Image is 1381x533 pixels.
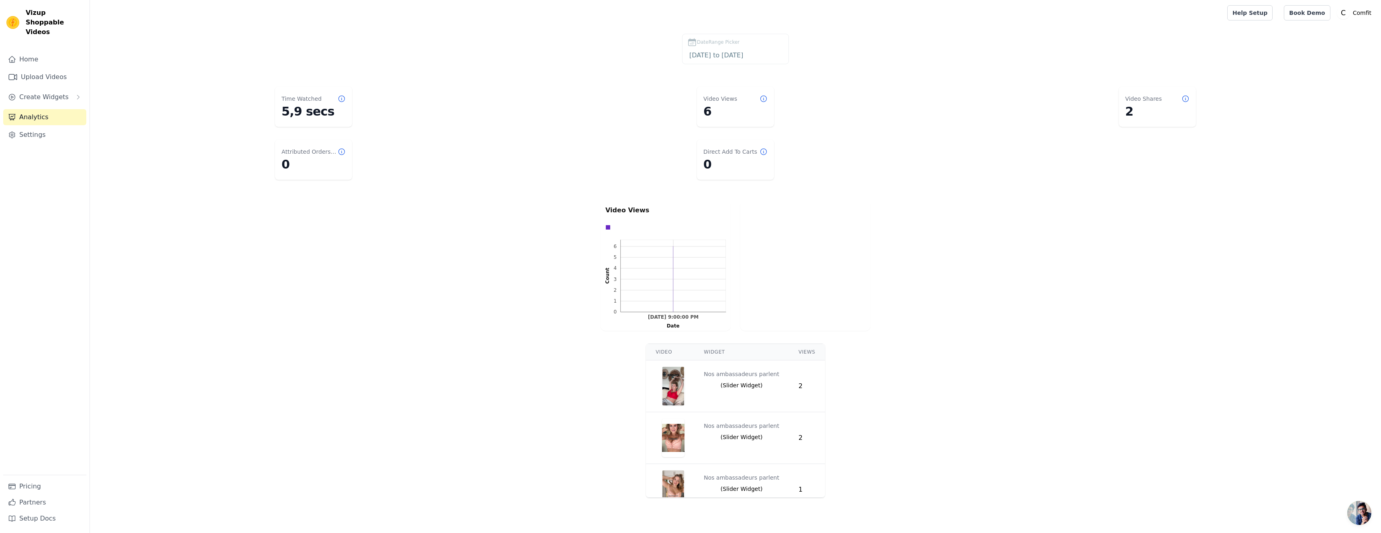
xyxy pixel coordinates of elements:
dd: 0 [703,157,768,172]
input: DateRange Picker [687,50,784,61]
g: left ticks [614,240,621,315]
div: Nos ambassadeurs parlent [704,419,779,433]
dt: Direct Add To Carts [703,148,757,156]
span: Vizup Shoppable Videos [26,8,83,37]
g: left axis [599,240,620,315]
div: 1 [798,485,815,494]
g: Sun Sep 07 2025 21:00:00 GMT-0300 (Horário Padrão de Brasília) [648,315,699,320]
dd: 6 [703,104,768,119]
a: Book Demo [1284,5,1330,20]
text: 0 [614,309,617,315]
th: Views [789,344,825,360]
text: [DATE] 9:00:00 PM [648,315,699,320]
text: Count [605,268,610,284]
span: ( Slider Widget ) [721,485,763,493]
span: ( Slider Widget ) [721,381,763,389]
a: Settings [3,127,86,143]
dt: Video Views [703,95,737,103]
div: Nos ambassadeurs parlent [704,367,779,381]
div: Bate-papo aberto [1347,501,1371,525]
text: 6 [614,244,617,249]
a: Home [3,51,86,67]
div: 2 [798,381,815,391]
img: Vizup [6,16,19,29]
text: C [1341,9,1346,17]
text: 1 [614,298,617,304]
img: video [662,367,684,405]
text: 3 [614,277,617,282]
text: 5 [614,254,617,260]
div: Data groups [603,223,724,232]
th: Video [646,344,694,360]
dd: 0 [281,157,346,172]
p: Comfit [1350,6,1375,20]
img: video [662,470,684,509]
a: Help Setup [1227,5,1273,20]
a: Pricing [3,478,86,494]
a: Analytics [3,109,86,125]
span: DateRange Picker [697,39,739,46]
dt: Attributed Orders Count [281,148,338,156]
dd: 2 [1125,104,1190,119]
dt: Time Watched [281,95,322,103]
button: C Comfit [1337,6,1375,20]
p: Video Views [605,205,726,215]
button: Create Widgets [3,89,86,105]
g: bottom ticks [621,312,726,320]
text: Date [667,323,680,329]
a: Upload Videos [3,69,86,85]
a: Partners [3,494,86,511]
div: Nos ambassadeurs parlent [704,470,779,485]
th: Widget [694,344,789,360]
dt: Video Shares [1125,95,1162,103]
text: 2 [614,287,617,293]
span: Create Widgets [19,92,69,102]
dd: 5,9 secs [281,104,346,119]
img: video [662,419,684,457]
span: ( Slider Widget ) [721,433,763,441]
text: 4 [614,265,617,271]
a: Setup Docs [3,511,86,527]
div: 2 [798,433,815,443]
